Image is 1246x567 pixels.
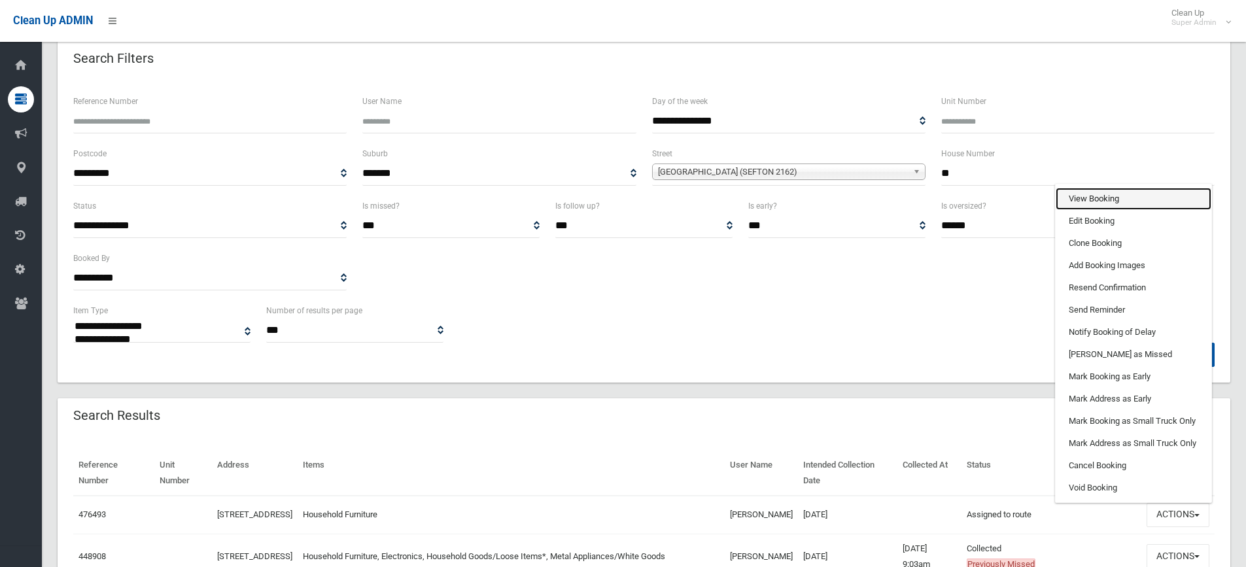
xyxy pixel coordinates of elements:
a: Cancel Booking [1056,455,1211,477]
th: Unit Number [154,451,212,496]
th: Intended Collection Date [798,451,898,496]
label: House Number [941,146,995,161]
label: Is oversized? [941,199,986,213]
label: Is early? [748,199,777,213]
th: User Name [725,451,798,496]
label: Item Type [73,303,108,318]
td: Assigned to route [961,496,1141,534]
span: [GEOGRAPHIC_DATA] (SEFTON 2162) [658,164,908,180]
a: 476493 [78,509,106,519]
label: Day of the week [652,94,708,109]
label: Status [73,199,96,213]
a: Clone Booking [1056,232,1211,254]
td: [DATE] [798,496,898,534]
a: [STREET_ADDRESS] [217,551,292,561]
th: Address [212,451,298,496]
a: Mark Booking as Small Truck Only [1056,410,1211,432]
th: Collected At [897,451,961,496]
a: Resend Confirmation [1056,277,1211,299]
a: Mark Booking as Early [1056,366,1211,388]
label: Street [652,146,672,161]
small: Super Admin [1171,18,1217,27]
label: Unit Number [941,94,986,109]
th: Reference Number [73,451,154,496]
a: Add Booking Images [1056,254,1211,277]
label: Number of results per page [266,303,362,318]
a: Mark Address as Early [1056,388,1211,410]
a: Edit Booking [1056,210,1211,232]
label: Is missed? [362,199,400,213]
td: [PERSON_NAME] [725,496,798,534]
header: Search Results [58,403,176,428]
label: Booked By [73,251,110,266]
a: [PERSON_NAME] as Missed [1056,343,1211,366]
th: Items [298,451,725,496]
label: Postcode [73,146,107,161]
a: View Booking [1056,188,1211,210]
a: Mark Address as Small Truck Only [1056,432,1211,455]
button: Actions [1147,503,1209,527]
a: Void Booking [1056,477,1211,499]
a: Notify Booking of Delay [1056,321,1211,343]
label: Reference Number [73,94,138,109]
label: Suburb [362,146,388,161]
th: Status [961,451,1141,496]
label: Is follow up? [555,199,600,213]
a: Send Reminder [1056,299,1211,321]
span: Clean Up [1165,8,1230,27]
td: Household Furniture [298,496,725,534]
a: 448908 [78,551,106,561]
a: [STREET_ADDRESS] [217,509,292,519]
span: Clean Up ADMIN [13,14,93,27]
header: Search Filters [58,46,169,71]
label: User Name [362,94,402,109]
